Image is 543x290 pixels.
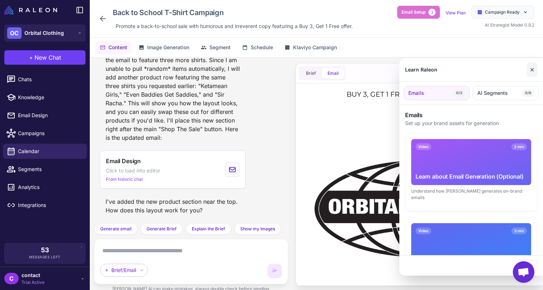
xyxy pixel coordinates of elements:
button: Emails0/3 [404,86,470,100]
div: Learn about Email Generation (Optional) [416,172,527,181]
div: Learn Raleon [405,66,437,74]
span: Video [416,227,431,234]
button: Close [516,260,537,271]
p: Set up your brand assets for generation [405,119,537,127]
span: Video [416,143,431,150]
button: Close [527,63,537,77]
img: Orbital Clothing Brand Logo [4,17,220,233]
span: Emails [408,89,424,97]
span: AI Segments [477,89,508,97]
div: Open chat [513,261,534,283]
h3: Emails [405,111,537,119]
span: 2 min [511,143,527,150]
h1: BUY 3, GET 1 FREE FOR BACK TO SCHOOL! [8,4,216,13]
button: AI Segments0/6 [473,86,539,100]
span: 3 min [511,227,527,234]
div: Understand how [PERSON_NAME] generates on-brand emails [411,188,531,201]
span: 0/6 [522,89,534,97]
span: 0/3 [453,89,465,97]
